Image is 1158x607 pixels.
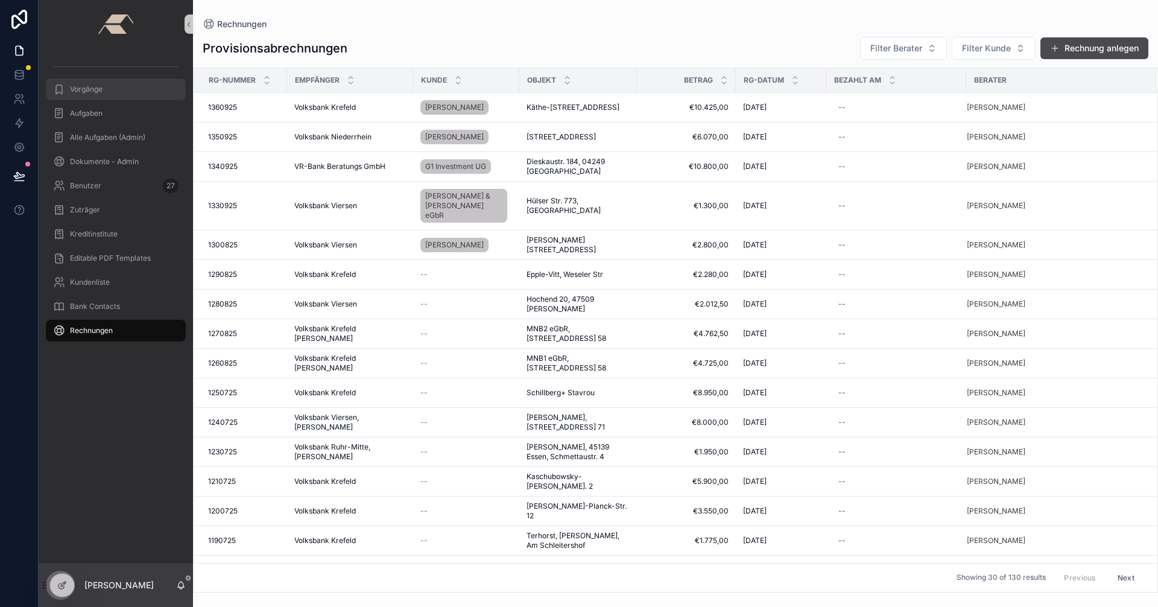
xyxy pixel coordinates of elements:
[967,103,1025,112] span: [PERSON_NAME]
[46,247,186,269] a: Editable PDF Templates
[294,477,356,486] span: Volksbank Krefeld
[838,240,846,250] div: --
[527,235,630,255] span: [PERSON_NAME][STREET_ADDRESS]
[294,442,406,462] a: Volksbank Ruhr-Mitte, [PERSON_NAME]
[294,201,357,211] span: Volksbank Viersen
[294,240,357,250] span: Volksbank Viersen
[294,354,406,373] a: Volksbank Krefeld [PERSON_NAME]
[967,299,1025,309] span: [PERSON_NAME]
[644,162,729,171] a: €10.800,00
[967,358,1142,368] a: [PERSON_NAME]
[208,536,236,545] span: 1190725
[294,388,406,398] a: Volksbank Krefeld
[743,536,767,545] span: [DATE]
[208,358,280,368] a: 1260825
[967,388,1025,398] a: [PERSON_NAME]
[208,447,237,457] span: 1230725
[743,447,819,457] a: [DATE]
[967,536,1142,545] a: [PERSON_NAME]
[203,18,267,30] a: Rechnungen
[208,418,238,427] span: 1240725
[70,302,120,311] span: Bank Contacts
[208,358,237,368] span: 1260825
[208,201,280,211] a: 1330925
[967,418,1142,427] a: [PERSON_NAME]
[644,536,729,545] a: €1.775,00
[208,103,280,112] a: 1360925
[294,270,406,279] a: Volksbank Krefeld
[834,235,959,255] a: --
[838,201,846,211] div: --
[834,324,959,343] a: --
[644,132,729,142] a: €6.070,00
[967,240,1025,250] span: [PERSON_NAME]
[208,201,237,211] span: 1330925
[527,196,630,215] a: Hülser Str. 773, [GEOGRAPHIC_DATA]
[1040,37,1148,59] button: Rechnung anlegen
[98,14,133,34] img: App logo
[743,103,767,112] span: [DATE]
[294,477,406,486] a: Volksbank Krefeld
[743,299,819,309] a: [DATE]
[743,201,819,211] a: [DATE]
[527,103,630,112] a: Käthe-[STREET_ADDRESS]
[644,388,729,398] a: €8.950,00
[70,157,139,167] span: Dokumente - Admin
[967,329,1025,338] span: [PERSON_NAME]
[644,270,729,279] span: €2.280,00
[743,240,767,250] span: [DATE]
[527,354,630,373] a: MNB1 eGbR, [STREET_ADDRESS] 58
[644,358,729,368] span: €4.725,00
[967,358,1025,368] a: [PERSON_NAME]
[527,75,556,85] span: Objekt
[967,270,1142,279] a: [PERSON_NAME]
[838,299,846,309] div: --
[527,531,630,550] span: Terhorst, [PERSON_NAME], Am Schleitershof
[838,506,846,516] div: --
[420,447,428,457] span: --
[208,299,280,309] a: 1280825
[962,42,1011,54] span: Filter Kunde
[743,103,819,112] a: [DATE]
[870,42,922,54] span: Filter Berater
[527,388,630,398] a: Schillberg+ Stavrou
[838,132,846,142] div: --
[70,133,145,142] span: Alle Aufgaben (Admin)
[420,418,428,427] span: --
[967,418,1025,427] span: [PERSON_NAME]
[838,477,846,486] div: --
[420,477,512,486] a: --
[527,472,630,491] a: Kaschubowsky-[PERSON_NAME]. 2
[743,299,767,309] span: [DATE]
[743,329,819,338] a: [DATE]
[834,98,959,117] a: --
[208,162,280,171] a: 1340925
[743,477,819,486] a: [DATE]
[967,201,1025,211] a: [PERSON_NAME]
[70,205,100,215] span: Zuträger
[527,413,630,432] span: [PERSON_NAME], [STREET_ADDRESS] 71
[208,447,280,457] a: 1230725
[208,418,280,427] a: 1240725
[743,418,819,427] a: [DATE]
[834,383,959,402] a: --
[420,329,512,338] a: --
[208,240,280,250] a: 1300825
[967,132,1025,142] a: [PERSON_NAME]
[420,388,428,398] span: --
[834,531,959,550] a: --
[967,447,1025,457] span: [PERSON_NAME]
[834,442,959,462] a: --
[70,278,110,287] span: Kundenliste
[420,447,512,457] a: --
[527,294,630,314] a: Hochend 20, 47509 [PERSON_NAME]
[527,270,630,279] a: Epple-Vitt, Weseler Str
[743,477,767,486] span: [DATE]
[527,324,630,343] a: MNB2 eGbR, [STREET_ADDRESS] 58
